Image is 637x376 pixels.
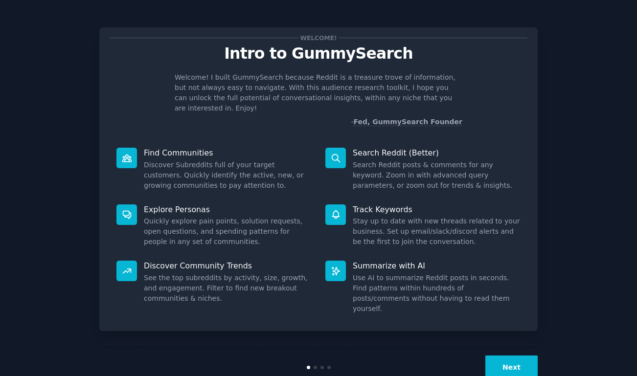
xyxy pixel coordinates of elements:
[144,148,312,158] p: Find Communities
[353,204,521,215] p: Track Keywords
[298,33,339,43] span: Welcome!
[353,160,521,191] dd: Search Reddit posts & comments for any keyword. Zoom in with advanced query parameters, or zoom o...
[110,45,527,62] p: Intro to GummySearch
[144,261,312,271] p: Discover Community Trends
[353,261,521,271] p: Summarize with AI
[353,148,521,158] p: Search Reddit (Better)
[144,273,312,304] dd: See the top subreddits by activity, size, growth, and engagement. Filter to find new breakout com...
[353,216,521,247] dd: Stay up to date with new threads related to your business. Set up email/slack/discord alerts and ...
[144,204,312,215] p: Explore Personas
[353,118,462,126] a: Fed, GummySearch Founder
[144,160,312,191] dd: Discover Subreddits full of your target customers. Quickly identify the active, new, or growing c...
[351,117,462,127] div: -
[175,72,462,113] p: Welcome! I built GummySearch because Reddit is a treasure trove of information, but not always ea...
[353,273,521,314] dd: Use AI to summarize Reddit posts in seconds. Find patterns within hundreds of posts/comments with...
[144,216,312,247] dd: Quickly explore pain points, solution requests, open questions, and spending patterns for people ...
